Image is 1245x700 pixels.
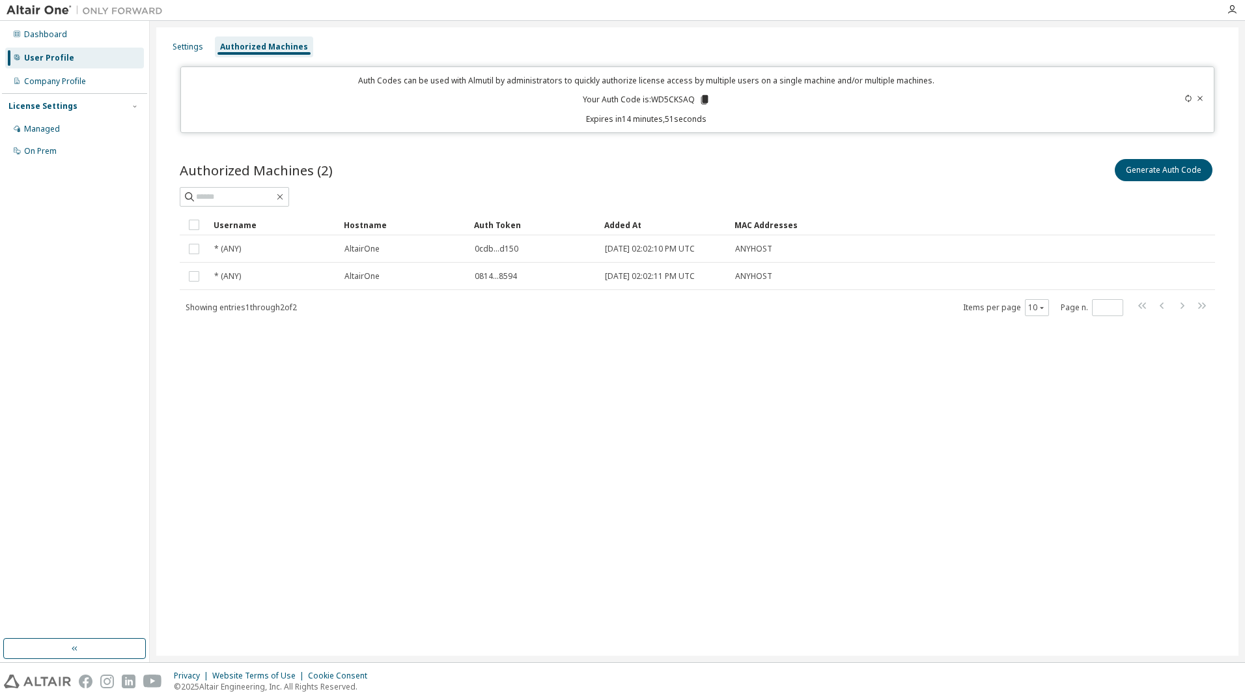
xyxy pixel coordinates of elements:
[1028,302,1046,313] button: 10
[605,271,695,282] span: [DATE] 02:02:11 PM UTC
[214,214,333,235] div: Username
[214,271,241,282] span: * (ANY)
[475,271,517,282] span: 0814...8594
[474,214,594,235] div: Auth Token
[174,671,212,681] div: Privacy
[344,244,380,254] span: AltairOne
[24,146,57,156] div: On Prem
[735,244,772,254] span: ANYHOST
[583,94,710,106] p: Your Auth Code is: WD5CKSAQ
[8,101,77,111] div: License Settings
[122,675,135,688] img: linkedin.svg
[735,271,772,282] span: ANYHOST
[604,214,724,235] div: Added At
[7,4,169,17] img: Altair One
[24,76,86,87] div: Company Profile
[100,675,114,688] img: instagram.svg
[174,681,375,692] p: © 2025 Altair Engineering, Inc. All Rights Reserved.
[214,244,241,254] span: * (ANY)
[24,29,67,40] div: Dashboard
[189,75,1105,86] p: Auth Codes can be used with Almutil by administrators to quickly authorize license access by mult...
[963,299,1049,316] span: Items per page
[180,161,333,179] span: Authorized Machines (2)
[1061,299,1123,316] span: Page n.
[734,214,1078,235] div: MAC Addresses
[79,675,92,688] img: facebook.svg
[220,42,308,52] div: Authorized Machines
[475,244,518,254] span: 0cdb...d150
[308,671,375,681] div: Cookie Consent
[344,214,464,235] div: Hostname
[24,124,60,134] div: Managed
[143,675,162,688] img: youtube.svg
[605,244,695,254] span: [DATE] 02:02:10 PM UTC
[4,675,71,688] img: altair_logo.svg
[24,53,74,63] div: User Profile
[212,671,308,681] div: Website Terms of Use
[186,302,297,313] span: Showing entries 1 through 2 of 2
[344,271,380,282] span: AltairOne
[173,42,203,52] div: Settings
[1115,159,1212,181] button: Generate Auth Code
[189,113,1105,124] p: Expires in 14 minutes, 51 seconds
